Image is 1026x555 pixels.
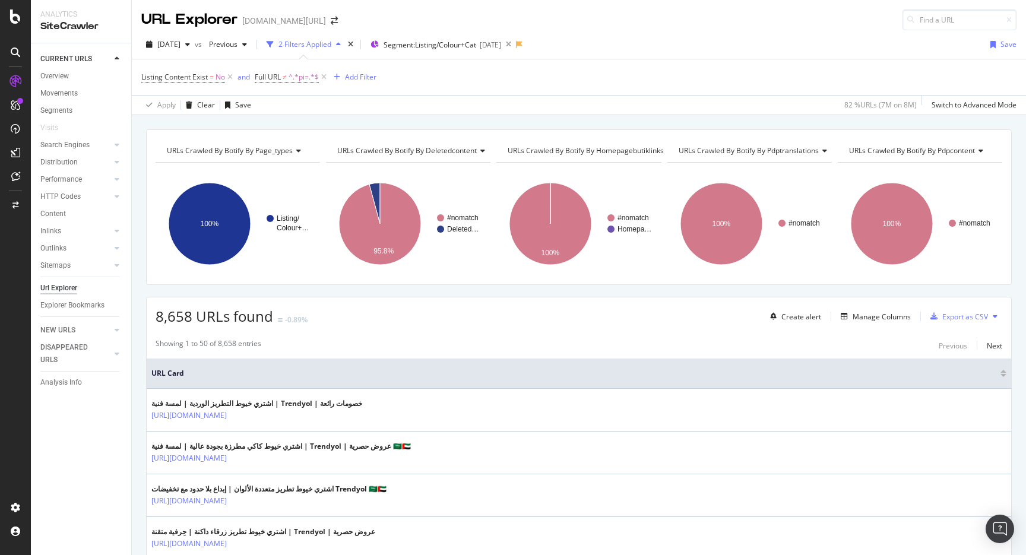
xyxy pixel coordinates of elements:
div: Create alert [781,312,821,322]
div: URL Explorer [141,9,237,30]
text: Listing/ [277,214,300,223]
a: [URL][DOMAIN_NAME] [151,538,227,550]
span: 8,658 URLs found [156,306,273,326]
div: Performance [40,173,82,186]
div: اشتري خيوط تطريز زرقاء داكنة | حِرفية متقنة | Trendyol | عروض حصرية [151,527,375,537]
div: Analytics [40,9,122,20]
a: Distribution [40,156,111,169]
a: Content [40,208,123,220]
div: NEW URLS [40,324,75,337]
div: اشتري خيوط كاكي مطرزة بجودة عالية | لمسة فنية | Trendyol | عروض حصرية 🇸🇦🇦🇪 [151,441,411,452]
img: Equal [278,318,283,322]
button: Previous [939,338,967,353]
h4: URLs Crawled By Botify By deletedcontent [335,141,495,160]
div: Showing 1 to 50 of 8,658 entries [156,338,261,353]
svg: A chart. [326,172,490,275]
text: 95.8% [373,247,394,255]
div: Distribution [40,156,78,169]
span: URLs Crawled By Botify By homepagebutiklinks [508,145,664,156]
a: CURRENT URLS [40,53,111,65]
a: Inlinks [40,225,111,237]
span: URLs Crawled By Botify By pdptranslations [679,145,819,156]
div: Next [987,341,1002,351]
div: Search Engines [40,139,90,151]
h4: URLs Crawled By Botify By homepagebutiklinks [505,141,682,160]
button: and [237,71,250,83]
div: Explorer Bookmarks [40,299,104,312]
button: Export as CSV [926,307,988,326]
div: اشتري خيوط التطريز الوردية | لمسة فنية | Trendyol | خصومات رائعة [151,398,362,409]
button: Next [987,338,1002,353]
div: Movements [40,87,78,100]
a: Performance [40,173,111,186]
button: Apply [141,96,176,115]
button: Save [986,35,1016,54]
a: Url Explorer [40,282,123,294]
text: Deleted… [447,225,479,233]
div: Switch to Advanced Mode [932,100,1016,110]
div: Url Explorer [40,282,77,294]
span: 2025 Sep. 12th [157,39,180,49]
div: SiteCrawler [40,20,122,33]
div: times [346,39,356,50]
a: Search Engines [40,139,111,151]
h4: URLs Crawled By Botify By pdptranslations [676,141,837,160]
div: and [237,72,250,82]
div: A chart. [496,172,661,275]
button: Switch to Advanced Mode [927,96,1016,115]
button: [DATE] [141,35,195,54]
button: Manage Columns [836,309,911,324]
a: Sitemaps [40,259,111,272]
span: URLs Crawled By Botify By pdpcontent [849,145,975,156]
svg: A chart. [838,172,1002,275]
a: [URL][DOMAIN_NAME] [151,410,227,421]
div: DISAPPEARED URLS [40,341,100,366]
a: Overview [40,70,123,83]
a: Segments [40,104,123,117]
div: CURRENT URLS [40,53,92,65]
div: Sitemaps [40,259,71,272]
text: Colour+… [277,224,309,232]
span: Previous [204,39,237,49]
div: Manage Columns [853,312,911,322]
h4: URLs Crawled By Botify By pdpcontent [847,141,993,160]
a: Analysis Info [40,376,123,389]
div: Analysis Info [40,376,82,389]
button: 2 Filters Applied [262,35,346,54]
div: Previous [939,341,967,351]
div: 82 % URLs ( 7M on 8M ) [844,100,917,110]
text: Homepa… [617,225,651,233]
div: Save [235,100,251,110]
a: DISAPPEARED URLS [40,341,111,366]
a: Explorer Bookmarks [40,299,123,312]
input: Find a URL [902,9,1016,30]
span: URLs Crawled By Botify By page_types [167,145,293,156]
div: HTTP Codes [40,191,81,203]
a: Outlinks [40,242,111,255]
button: Clear [181,96,215,115]
a: NEW URLS [40,324,111,337]
h4: URLs Crawled By Botify By page_types [164,141,311,160]
div: arrow-right-arrow-left [331,17,338,25]
svg: A chart. [156,172,320,275]
svg: A chart. [667,172,832,275]
text: #nomatch [447,214,479,222]
span: No [216,69,225,85]
text: 100% [201,220,219,228]
text: 100% [882,220,901,228]
text: #nomatch [617,214,649,222]
div: Overview [40,70,69,83]
div: Content [40,208,66,220]
a: HTTP Codes [40,191,111,203]
div: Segments [40,104,72,117]
span: Listing Content Exist [141,72,208,82]
div: Inlinks [40,225,61,237]
div: [DATE] [480,40,501,50]
span: URLs Crawled By Botify By deletedcontent [337,145,477,156]
div: 2 Filters Applied [278,39,331,49]
span: vs [195,39,204,49]
text: #nomatch [959,219,990,227]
